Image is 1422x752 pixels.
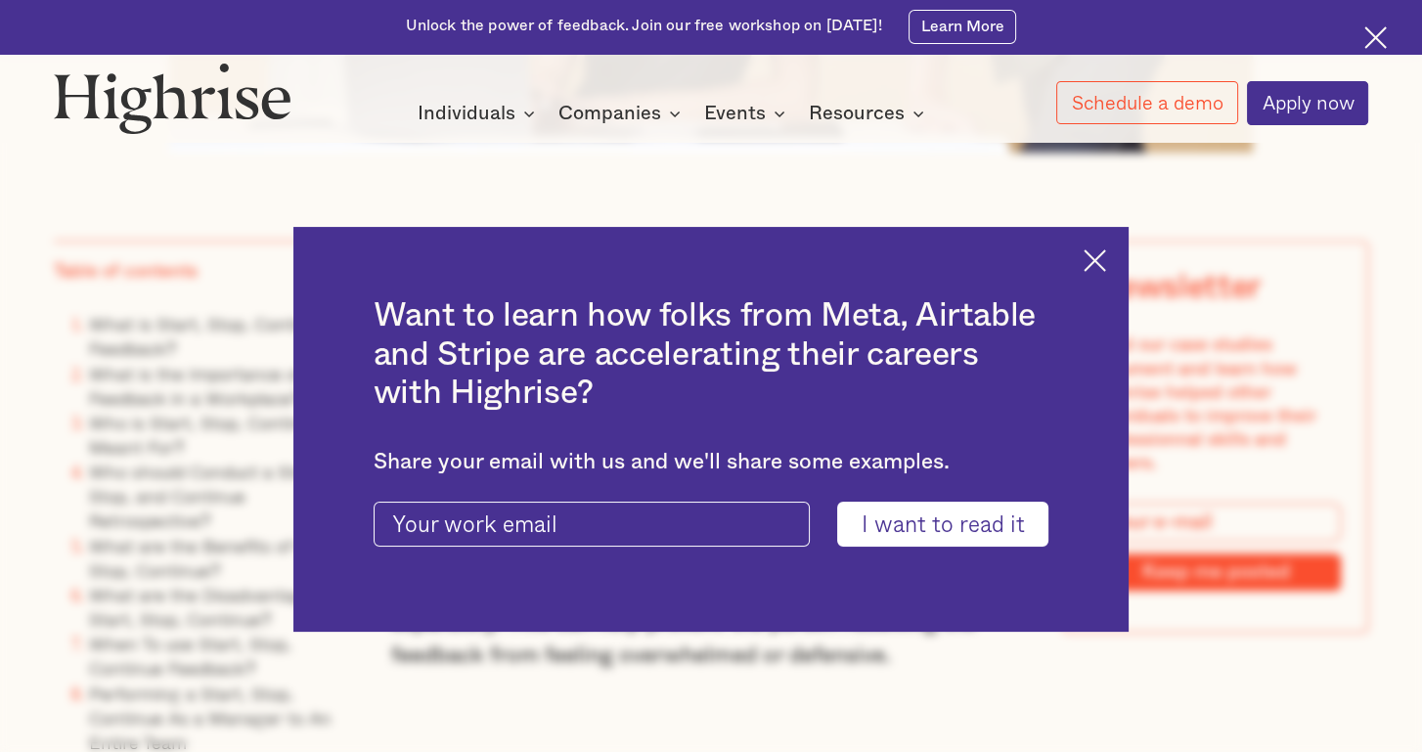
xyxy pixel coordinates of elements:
a: Schedule a demo [1056,81,1238,124]
a: Apply now [1247,81,1369,125]
div: Resources [809,102,930,125]
img: Cross icon [1364,26,1387,49]
input: I want to read it [837,502,1048,546]
div: Resources [809,102,905,125]
img: Highrise logo [54,63,291,134]
div: Companies [558,102,661,125]
div: Individuals [418,102,515,125]
div: Share your email with us and we'll share some examples. [374,449,1049,475]
div: Events [704,102,766,125]
div: Events [704,102,791,125]
a: Learn More [909,10,1017,44]
div: Unlock the power of feedback. Join our free workshop on [DATE]! [406,16,882,37]
div: Companies [558,102,687,125]
div: Individuals [418,102,541,125]
h2: Want to learn how folks from Meta, Airtable and Stripe are accelerating their careers with Highrise? [374,297,1049,414]
img: Cross icon [1084,249,1106,272]
form: current-ascender-blog-article-modal-form [374,502,1049,546]
input: Your work email [374,502,810,546]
